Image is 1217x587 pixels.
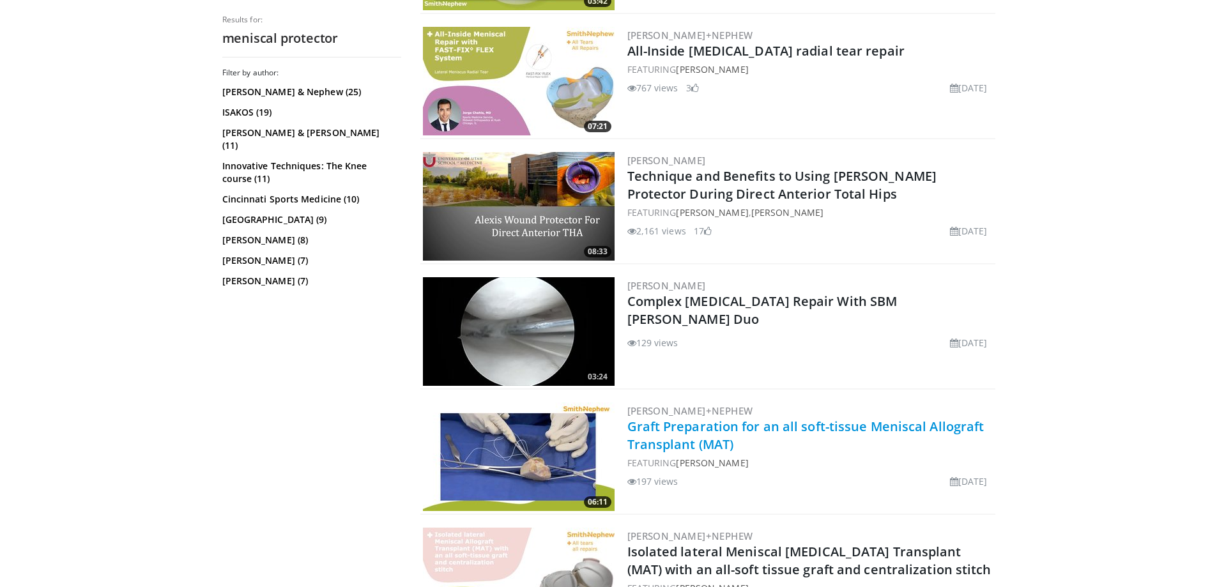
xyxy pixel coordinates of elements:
[222,160,398,185] a: Innovative Techniques: The Knee course (11)
[627,154,706,167] a: [PERSON_NAME]
[627,42,905,59] a: All-Inside [MEDICAL_DATA] radial tear repair
[627,224,686,238] li: 2,161 views
[627,418,984,453] a: Graft Preparation for an all soft-tissue Meniscal Allograft Transplant (MAT)
[222,275,398,287] a: [PERSON_NAME] (7)
[423,402,615,511] img: 254b8523-48f7-48d7-a3ba-e713b5b0b848.300x170_q85_crop-smart_upscale.jpg
[423,277,615,386] a: 03:24
[751,206,823,218] a: [PERSON_NAME]
[627,475,678,488] li: 197 views
[950,475,988,488] li: [DATE]
[694,224,712,238] li: 17
[584,246,611,257] span: 08:33
[627,167,937,202] a: Technique and Benefits to Using [PERSON_NAME] Protector During Direct Anterior Total Hips
[222,193,398,206] a: Cincinnati Sports Medicine (10)
[222,126,398,152] a: [PERSON_NAME] & [PERSON_NAME] (11)
[222,254,398,267] a: [PERSON_NAME] (7)
[950,224,988,238] li: [DATE]
[584,121,611,132] span: 07:21
[222,68,401,78] h3: Filter by author:
[423,27,615,135] img: c86a3304-9198-43f0-96be-d6f8d7407bb4.300x170_q85_crop-smart_upscale.jpg
[627,543,991,578] a: Isolated lateral Meniscal [MEDICAL_DATA] Transplant (MAT) with an all-soft tissue graft and centr...
[627,206,993,219] div: FEATURING ,
[423,402,615,511] a: 06:11
[627,293,898,328] a: Complex [MEDICAL_DATA] Repair With SBM [PERSON_NAME] Duo
[584,496,611,508] span: 06:11
[222,86,398,98] a: [PERSON_NAME] & Nephew (25)
[423,277,615,386] img: bff37d31-2e68-4d49-9ca0-74827d30edbb.300x170_q85_crop-smart_upscale.jpg
[627,29,753,42] a: [PERSON_NAME]+Nephew
[627,279,706,292] a: [PERSON_NAME]
[222,15,401,25] p: Results for:
[950,81,988,95] li: [DATE]
[676,206,748,218] a: [PERSON_NAME]
[222,106,398,119] a: ISAKOS (19)
[584,371,611,383] span: 03:24
[423,152,615,261] img: 4ddc043b-d828-420e-a15d-c36f0c5d1a8d.300x170_q85_crop-smart_upscale.jpg
[627,530,753,542] a: [PERSON_NAME]+Nephew
[627,63,993,76] div: FEATURING
[423,27,615,135] a: 07:21
[676,63,748,75] a: [PERSON_NAME]
[686,81,699,95] li: 3
[222,213,398,226] a: [GEOGRAPHIC_DATA] (9)
[676,457,748,469] a: [PERSON_NAME]
[222,30,401,47] h2: meniscal protector
[627,404,753,417] a: [PERSON_NAME]+Nephew
[627,81,678,95] li: 767 views
[950,336,988,349] li: [DATE]
[423,152,615,261] a: 08:33
[627,456,993,469] div: FEATURING
[222,234,398,247] a: [PERSON_NAME] (8)
[627,336,678,349] li: 129 views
